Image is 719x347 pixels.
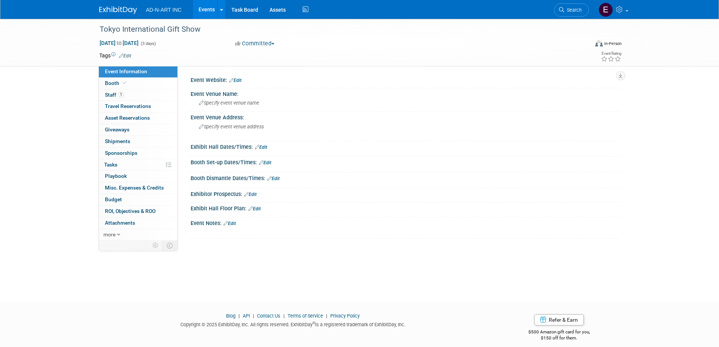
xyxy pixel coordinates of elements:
[595,40,603,46] img: Format-Inperson.png
[105,138,130,144] span: Shipments
[146,7,182,13] span: AD-N-ART INC
[105,115,150,121] span: Asset Reservations
[99,217,177,229] a: Attachments
[544,39,622,51] div: Event Format
[162,241,177,250] td: Toggle Event Tabs
[115,40,123,46] span: to
[191,88,620,98] div: Event Venue Name:
[199,100,259,106] span: Specify event venue name
[534,314,584,325] a: Refer & Earn
[248,206,261,211] a: Edit
[288,313,323,319] a: Terms of Service
[99,194,177,205] a: Budget
[140,41,156,46] span: (3 days)
[105,208,156,214] span: ROI, Objectives & ROO
[105,185,164,191] span: Misc. Expenses & Credits
[105,103,151,109] span: Travel Reservations
[237,313,242,319] span: |
[191,217,620,227] div: Event Notes:
[99,113,177,124] a: Asset Reservations
[99,229,177,241] a: more
[251,313,256,319] span: |
[564,7,582,13] span: Search
[282,313,286,319] span: |
[99,52,131,59] td: Tags
[191,157,620,167] div: Booth Set-up Dates/Times:
[313,321,315,325] sup: ®
[255,145,267,150] a: Edit
[330,313,360,319] a: Privacy Policy
[99,78,177,89] a: Booth
[99,101,177,112] a: Travel Reservations
[244,192,257,197] a: Edit
[105,68,147,74] span: Event Information
[97,23,577,36] div: Tokyo International Gift Show
[604,41,622,46] div: In-Person
[191,203,620,213] div: Exhibit Hall Floor Plan:
[191,188,620,198] div: Exhibitor Prospectus:
[191,74,620,84] div: Event Website:
[498,324,620,341] div: $500 Amazon gift card for you,
[191,141,620,151] div: Exhibit Hall Dates/Times:
[498,335,620,341] div: $150 off for them.
[554,3,589,17] a: Search
[123,81,126,85] i: Booth reservation complete
[267,176,280,181] a: Edit
[105,196,122,202] span: Budget
[599,3,613,17] img: Eddy Ding
[99,136,177,147] a: Shipments
[105,92,124,98] span: Staff
[149,241,162,250] td: Personalize Event Tab Strip
[99,159,177,171] a: Tasks
[99,6,137,14] img: ExhibitDay
[105,150,137,156] span: Sponsorships
[191,173,620,182] div: Booth Dismantle Dates/Times:
[257,313,280,319] a: Contact Us
[232,40,277,48] button: Committed
[104,162,117,168] span: Tasks
[99,124,177,136] a: Giveaways
[243,313,250,319] a: API
[99,319,487,328] div: Copyright © 2025 ExhibitDay, Inc. All rights reserved. ExhibitDay is a registered trademark of Ex...
[105,126,129,133] span: Giveaways
[105,173,127,179] span: Playbook
[103,231,115,238] span: more
[223,221,236,226] a: Edit
[259,160,271,165] a: Edit
[226,313,236,319] a: Blog
[118,92,124,97] span: 1
[99,206,177,217] a: ROI, Objectives & ROO
[199,124,264,130] span: Specify event venue address
[99,182,177,194] a: Misc. Expenses & Credits
[99,66,177,77] a: Event Information
[105,80,128,86] span: Booth
[229,78,242,83] a: Edit
[105,220,135,226] span: Attachments
[601,52,621,56] div: Event Rating
[191,112,620,121] div: Event Venue Address:
[99,148,177,159] a: Sponsorships
[99,89,177,101] a: Staff1
[324,313,329,319] span: |
[99,40,139,46] span: [DATE] [DATE]
[119,53,131,59] a: Edit
[99,171,177,182] a: Playbook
